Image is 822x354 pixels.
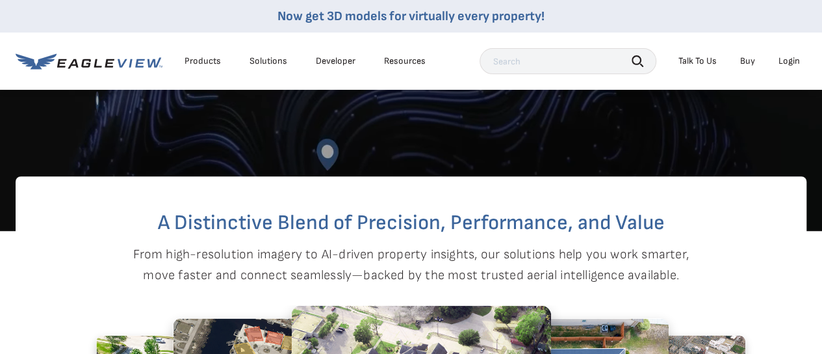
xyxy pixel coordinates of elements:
h2: A Distinctive Blend of Precision, Performance, and Value [68,213,754,234]
div: Resources [384,55,426,67]
a: Buy [740,55,755,67]
div: Products [185,55,221,67]
a: Now get 3D models for virtually every property! [277,8,545,24]
input: Search [480,48,656,74]
div: Talk To Us [678,55,717,67]
div: Solutions [250,55,287,67]
p: From high-resolution imagery to AI-driven property insights, our solutions help you work smarter,... [133,244,689,286]
a: Developer [316,55,355,67]
div: Login [778,55,800,67]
